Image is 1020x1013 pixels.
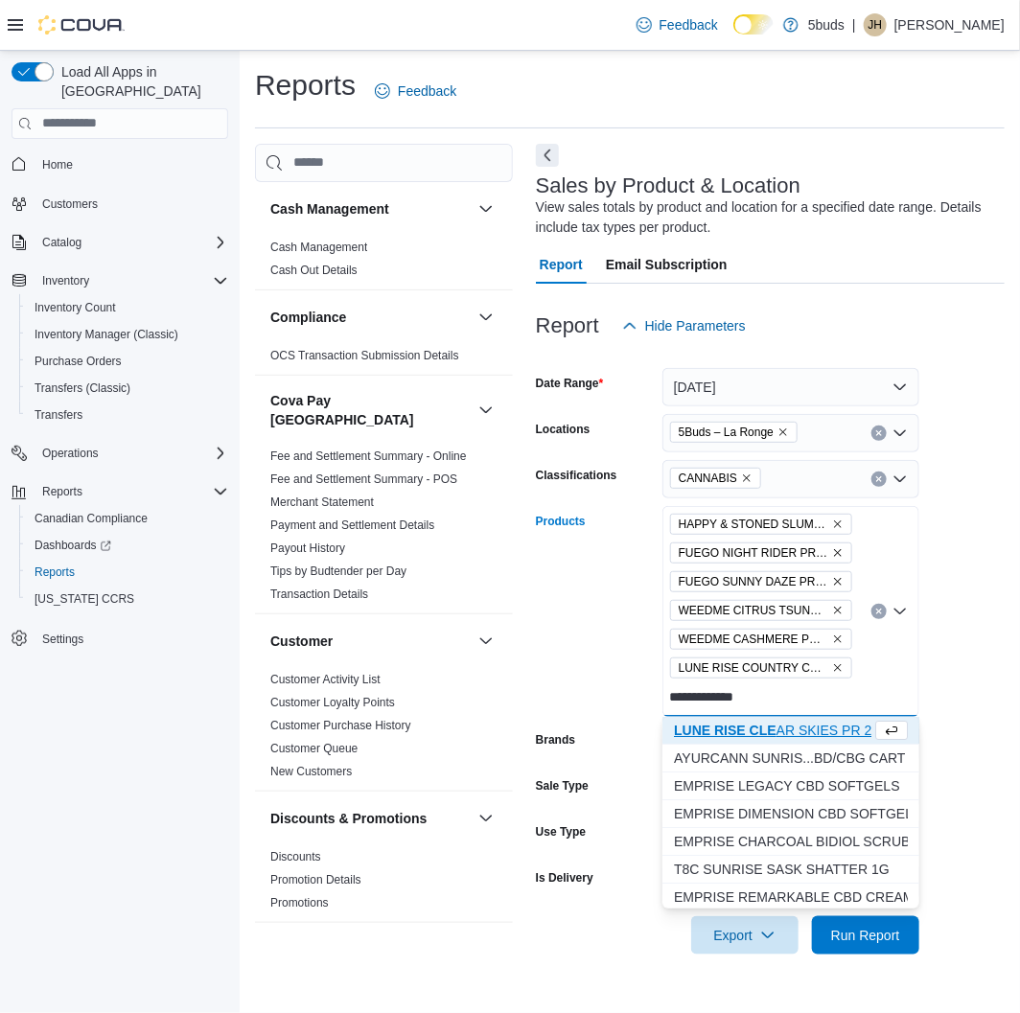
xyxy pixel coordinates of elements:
[536,376,604,391] label: Date Range
[691,916,799,955] button: Export
[270,895,329,910] span: Promotions
[4,440,236,467] button: Operations
[35,269,97,292] button: Inventory
[662,368,919,406] button: [DATE]
[270,940,321,959] h3: Finance
[679,423,774,442] span: 5Buds – La Ronge
[606,245,728,284] span: Email Subscription
[832,633,844,645] button: Remove WEEDME CASHMERE PR 3X0.5G from selection in this group
[42,632,83,647] span: Settings
[670,571,852,592] span: FUEGO SUNNY DAZE PR 10X0.35G
[35,511,148,526] span: Canadian Compliance
[270,564,406,578] a: Tips by Budtender per Day
[733,14,774,35] input: Dark Mode
[42,235,81,250] span: Catalog
[270,391,471,429] h3: Cova Pay [GEOGRAPHIC_DATA]
[27,507,228,530] span: Canadian Compliance
[475,938,498,961] button: Finance
[670,468,761,489] span: CANNABIS
[270,587,368,602] span: Transaction Details
[38,15,125,35] img: Cova
[35,354,122,369] span: Purchase Orders
[270,541,345,555] a: Payout History
[27,403,90,426] a: Transfers
[35,153,81,176] a: Home
[35,152,228,176] span: Home
[662,856,919,884] button: T8C SUNRISE SASK SHATTER 1G
[662,745,919,772] button: AYURCANN SUNRISE SURPRISE CBD/CBG CART 1ML
[270,587,368,601] a: Transaction Details
[270,308,471,327] button: Compliance
[536,314,599,337] h3: Report
[270,872,361,887] span: Promotion Details
[27,561,82,584] a: Reports
[674,748,908,768] div: AYURCANN SUNRIS...BD/CBG CART 1ML
[536,468,617,483] label: Classifications
[35,628,91,651] a: Settings
[270,240,367,255] span: Cash Management
[19,375,236,402] button: Transfers (Classic)
[270,718,411,733] span: Customer Purchase History
[27,587,228,610] span: Washington CCRS
[741,472,753,484] button: Remove CANNABIS from selection in this group
[812,916,919,955] button: Run Report
[270,696,395,709] a: Customer Loyalty Points
[270,672,381,687] span: Customer Activity List
[270,449,467,464] span: Fee and Settlement Summary - Online
[27,403,228,426] span: Transfers
[832,547,844,559] button: Remove FUEGO NIGHT RIDER PR 10X0.35G from selection in this group
[270,632,471,651] button: Customer
[679,543,828,563] span: FUEGO NIGHT RIDER PR 10X0.35G
[674,776,908,795] div: EMPRISE LEGACY CBD SOFTGELS
[270,241,367,254] a: Cash Management
[270,199,389,219] h3: Cash Management
[871,472,887,487] button: Clear input
[831,926,900,945] span: Run Report
[270,348,459,363] span: OCS Transaction Submission Details
[670,657,852,679] span: LUNE RISE COUNTRY COOKIES PR 28X0.5G
[19,505,236,532] button: Canadian Compliance
[270,564,406,579] span: Tips by Budtender per Day
[35,407,82,423] span: Transfers
[270,264,358,277] a: Cash Out Details
[27,534,228,557] span: Dashboards
[270,449,467,463] a: Fee and Settlement Summary - Online
[871,604,887,619] button: Clear input
[871,426,887,441] button: Clear input
[270,809,427,828] h3: Discounts & Promotions
[270,673,381,686] a: Customer Activity List
[536,514,586,529] label: Products
[255,668,513,791] div: Customer
[35,300,116,315] span: Inventory Count
[674,860,908,879] div: T8C SUNRISE SASK SHATTER 1G
[270,695,395,710] span: Customer Loyalty Points
[42,273,89,288] span: Inventory
[35,327,178,342] span: Inventory Manager (Classic)
[670,600,852,621] span: WEEDME CITRUS TSUNAMI PR 3X0.5G
[270,765,352,778] a: New Customers
[270,741,358,756] span: Customer Queue
[670,422,798,443] span: 5Buds – La Ronge
[398,81,456,101] span: Feedback
[35,591,134,607] span: [US_STATE] CCRS
[662,772,919,800] button: EMPRISE LEGACY CBD SOFTGELS
[35,193,105,216] a: Customers
[679,572,828,591] span: FUEGO SUNNY DAZE PR 10X0.35G
[629,6,726,44] a: Feedback
[832,518,844,530] button: Remove HAPPY & STONED SLUMPZ PR 7X0.5G from selection in this group
[662,884,919,911] button: EMPRISE REMARKABLE CBD CREAM 50ML
[4,624,236,652] button: Settings
[270,349,459,362] a: OCS Transaction Submission Details
[892,604,908,619] button: Close list of options
[255,66,356,104] h1: Reports
[35,269,228,292] span: Inventory
[674,832,908,851] div: EMPRISE CHARCOAL BIDIOL SCRUB 52G
[27,377,138,400] a: Transfers (Classic)
[27,350,129,373] a: Purchase Orders
[892,472,908,487] button: Open list of options
[703,916,787,955] span: Export
[35,480,228,503] span: Reports
[679,601,828,620] span: WEEDME CITRUS TSUNAMI PR 3X0.5G
[367,72,464,110] a: Feedback
[270,199,471,219] button: Cash Management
